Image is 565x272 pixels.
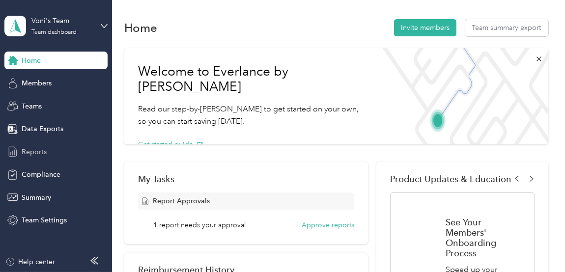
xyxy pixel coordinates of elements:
[138,103,363,127] p: Read our step-by-[PERSON_NAME] to get started on your own, so you can start saving [DATE].
[22,55,41,66] span: Home
[5,257,56,267] button: Help center
[138,139,203,150] button: Get started guide
[22,169,60,180] span: Compliance
[22,124,63,134] span: Data Exports
[376,48,548,144] img: Welcome to everlance
[22,192,51,203] span: Summary
[22,101,42,111] span: Teams
[153,196,210,206] span: Report Approvals
[302,220,354,230] button: Approve reports
[22,147,47,157] span: Reports
[394,19,456,36] button: Invite members
[31,29,77,35] div: Team dashboard
[465,19,548,36] button: Team summary export
[124,23,157,33] h1: Home
[22,78,52,88] span: Members
[31,16,93,26] div: Voni's Team
[446,217,523,258] h1: See Your Members' Onboarding Process
[138,174,354,184] div: My Tasks
[22,215,67,225] span: Team Settings
[390,174,511,184] span: Product Updates & Education
[153,220,246,230] span: 1 report needs your approval
[138,64,363,95] h1: Welcome to Everlance by [PERSON_NAME]
[510,217,565,272] iframe: Everlance-gr Chat Button Frame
